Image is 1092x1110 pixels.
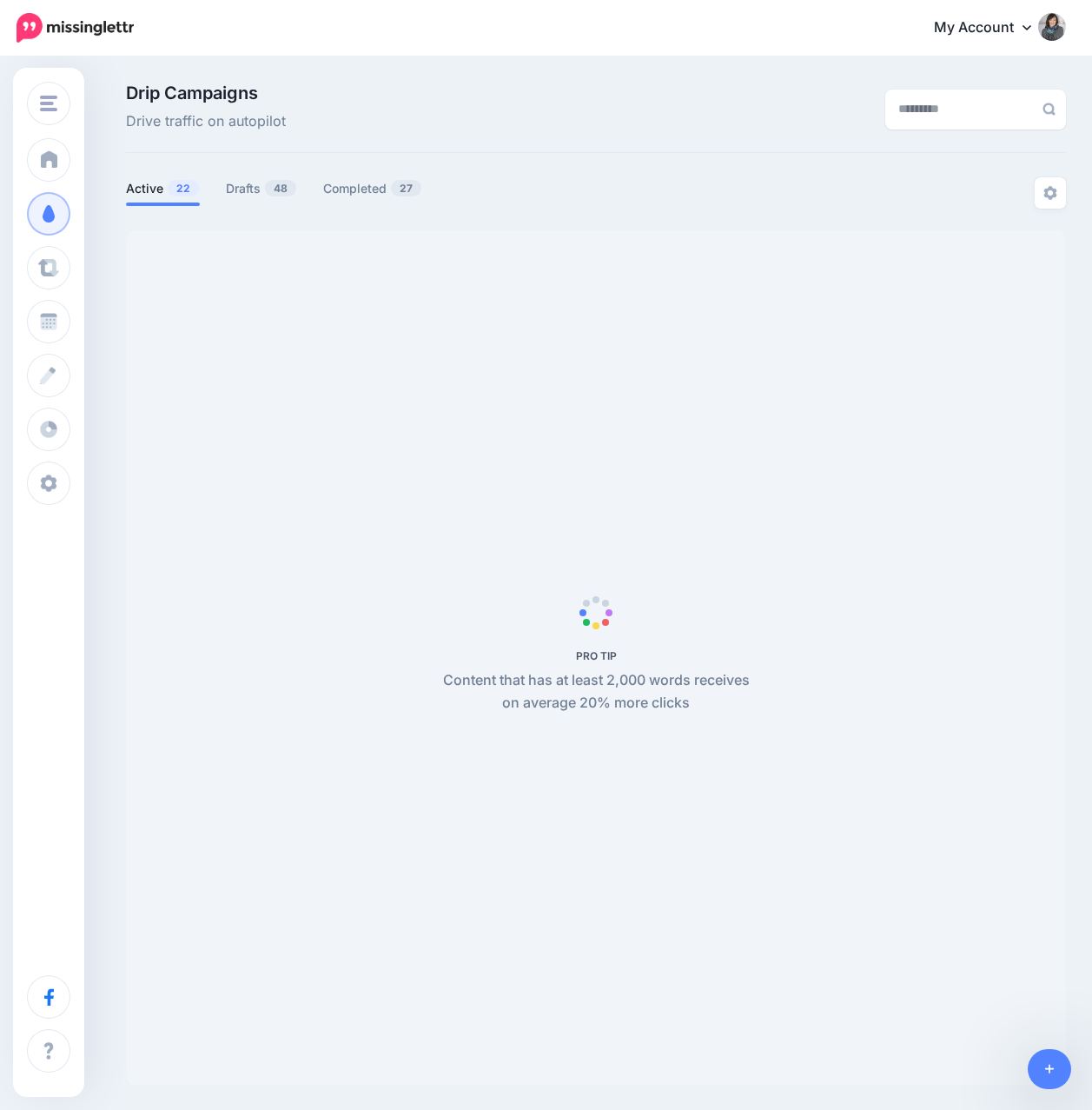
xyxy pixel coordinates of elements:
a: My Account [917,7,1066,50]
img: search-grey-6.png [1042,103,1056,116]
img: Missinglettr [17,13,134,43]
h5: PRO TIP [433,649,759,662]
img: settings-grey.png [1043,186,1057,200]
a: Active22 [126,178,200,199]
p: Content that has at least 2,000 words receives on average 20% more clicks [433,669,759,715]
span: 48 [265,180,296,196]
a: Drafts48 [226,178,297,199]
span: 22 [168,180,199,196]
span: Drive traffic on autopilot [126,110,286,133]
a: Completed27 [323,178,422,199]
img: menu.png [40,96,57,111]
span: 27 [391,180,421,196]
span: Drip Campaigns [126,84,286,102]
